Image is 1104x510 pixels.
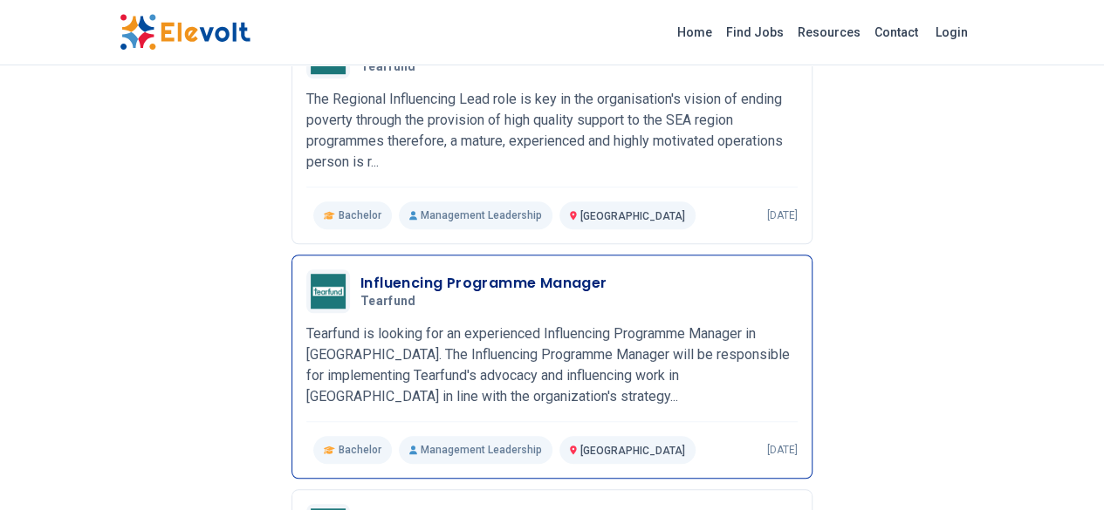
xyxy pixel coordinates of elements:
span: [GEOGRAPHIC_DATA] [580,210,685,222]
a: Login [925,15,978,50]
iframe: Chat Widget [1017,426,1104,510]
img: Elevolt [120,14,250,51]
h3: Influencing Programme Manager [360,273,607,294]
p: [DATE] [767,208,798,222]
a: Resources [791,18,867,46]
p: [DATE] [767,443,798,457]
a: Find Jobs [719,18,791,46]
p: Management Leadership [399,201,552,229]
span: Bachelor [339,208,381,222]
a: Home [670,18,719,46]
a: TearfundInfluencing Programme ManagerTearfundTearfund is looking for an experienced Influencing P... [306,269,798,464]
a: Contact [867,18,925,46]
p: Management Leadership [399,436,552,464]
p: The Regional Influencing Lead role is key in the organisation's vision of ending poverty through ... [306,89,798,173]
span: [GEOGRAPHIC_DATA] [580,445,685,457]
span: Bachelor [339,443,381,457]
p: Tearfund is looking for an experienced Influencing Programme Manager in [GEOGRAPHIC_DATA]. The In... [306,323,798,407]
img: Tearfund [311,274,346,309]
span: Tearfund [360,59,416,75]
a: TearfundRegional Influencing LeadTearfundThe Regional Influencing Lead role is key in the organis... [306,35,798,229]
span: Tearfund [360,294,416,309]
